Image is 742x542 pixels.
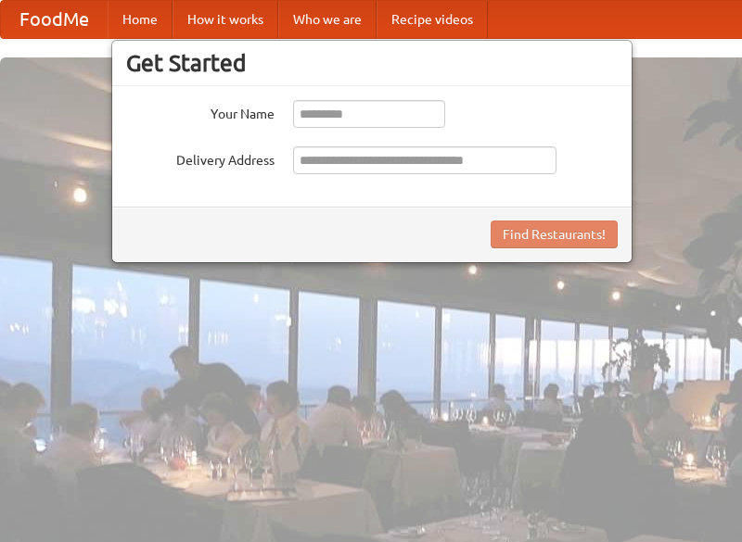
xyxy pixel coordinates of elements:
label: Your Name [126,100,275,123]
a: Home [108,1,173,38]
a: FoodMe [1,1,108,38]
button: Find Restaurants! [491,221,618,248]
h3: Get Started [126,49,618,77]
a: Recipe videos [377,1,488,38]
a: Who we are [278,1,377,38]
a: How it works [173,1,278,38]
label: Delivery Address [126,146,275,170]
